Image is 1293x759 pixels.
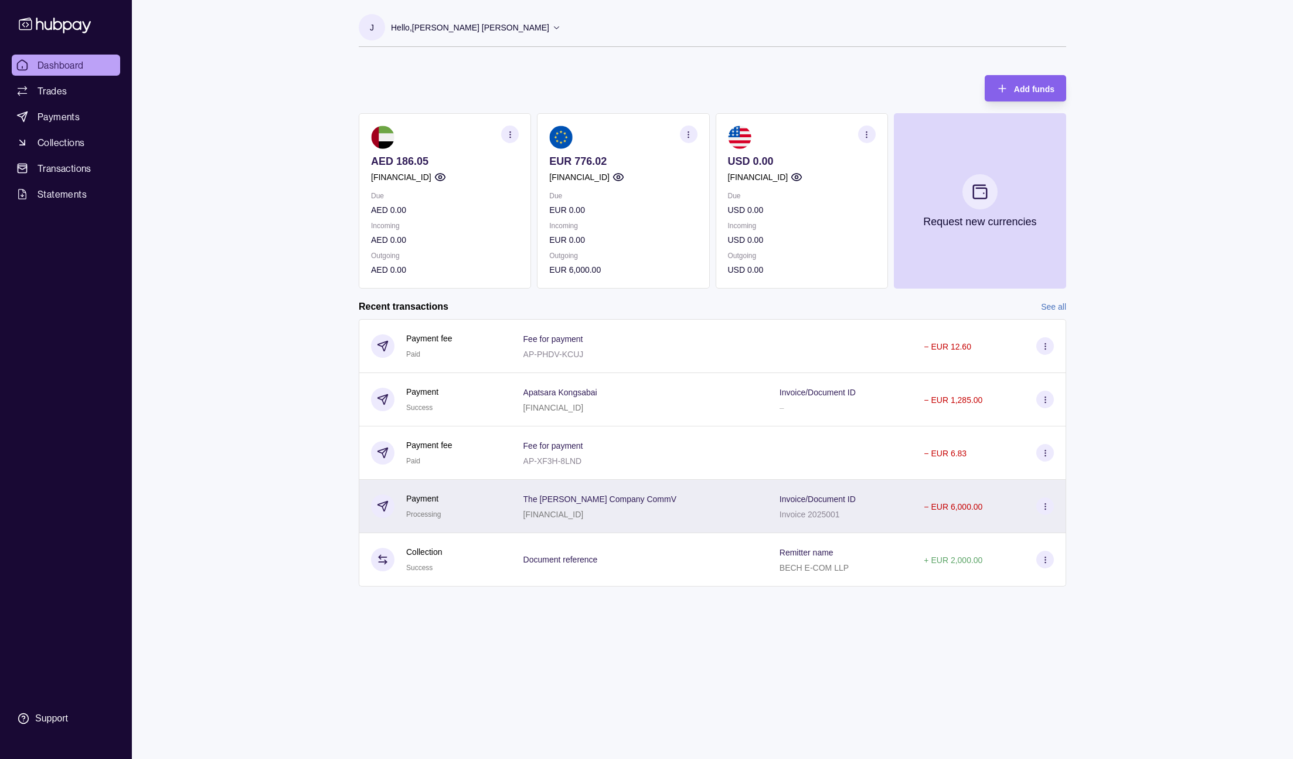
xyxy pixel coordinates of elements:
[728,233,876,246] p: USD 0.00
[523,555,598,564] p: Document reference
[371,263,519,276] p: AED 0.00
[35,712,68,725] div: Support
[38,110,80,124] span: Payments
[523,334,583,344] p: Fee for payment
[371,249,519,262] p: Outgoing
[923,215,1036,228] p: Request new currencies
[728,249,876,262] p: Outgoing
[1014,84,1054,94] span: Add funds
[549,171,610,184] p: [FINANCIAL_ID]
[371,204,519,216] p: AED 0.00
[371,219,519,232] p: Incoming
[728,219,876,232] p: Incoming
[38,187,87,201] span: Statements
[549,155,697,168] p: EUR 776.02
[406,492,441,505] p: Payment
[371,189,519,202] p: Due
[780,510,840,519] p: Invoice 2025001
[12,80,120,101] a: Trades
[728,171,788,184] p: [FINANCIAL_ID]
[924,395,982,405] p: − EUR 1,285.00
[894,113,1066,289] button: Request new currencies
[12,184,120,205] a: Statements
[38,135,84,150] span: Collections
[924,502,982,511] p: − EUR 6,000.00
[371,171,431,184] p: [FINANCIAL_ID]
[523,456,582,466] p: AP-XF3H-8LND
[406,385,438,398] p: Payment
[549,126,573,149] img: eu
[985,75,1066,101] button: Add funds
[391,21,549,34] p: Hello, [PERSON_NAME] [PERSON_NAME]
[780,388,856,397] p: Invoice/Document ID
[549,263,697,276] p: EUR 6,000.00
[523,388,597,397] p: Apatsara Kongsabai
[359,300,448,313] h2: Recent transactions
[780,403,784,412] p: –
[728,126,751,149] img: us
[549,233,697,246] p: EUR 0.00
[12,106,120,127] a: Payments
[406,332,452,345] p: Payment fee
[406,564,433,572] span: Success
[549,249,697,262] p: Outgoing
[38,84,67,98] span: Trades
[549,189,697,202] p: Due
[406,350,420,358] span: Paid
[523,494,676,504] p: The [PERSON_NAME] Company CommV
[406,439,452,452] p: Payment fee
[370,21,374,34] p: J
[780,548,833,557] p: Remitter name
[924,555,982,565] p: + EUR 2,000.00
[523,403,584,412] p: [FINANCIAL_ID]
[371,126,394,149] img: ae
[523,510,584,519] p: [FINANCIAL_ID]
[728,204,876,216] p: USD 0.00
[38,58,84,72] span: Dashboard
[38,161,91,175] span: Transactions
[780,494,856,504] p: Invoice/Document ID
[371,155,519,168] p: AED 186.05
[523,350,584,359] p: AP-PHDV-KCUJ
[371,233,519,246] p: AED 0.00
[1041,300,1066,313] a: See all
[924,342,971,351] p: − EUR 12.60
[406,510,441,519] span: Processing
[12,132,120,153] a: Collections
[728,155,876,168] p: USD 0.00
[728,263,876,276] p: USD 0.00
[406,404,433,412] span: Success
[406,457,420,465] span: Paid
[12,158,120,179] a: Transactions
[12,706,120,731] a: Support
[406,545,442,558] p: Collection
[549,219,697,232] p: Incoming
[924,449,967,458] p: − EUR 6.83
[728,189,876,202] p: Due
[549,204,697,216] p: EUR 0.00
[780,563,849,572] p: BECH E-COM LLP
[523,441,583,450] p: Fee for payment
[12,55,120,76] a: Dashboard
